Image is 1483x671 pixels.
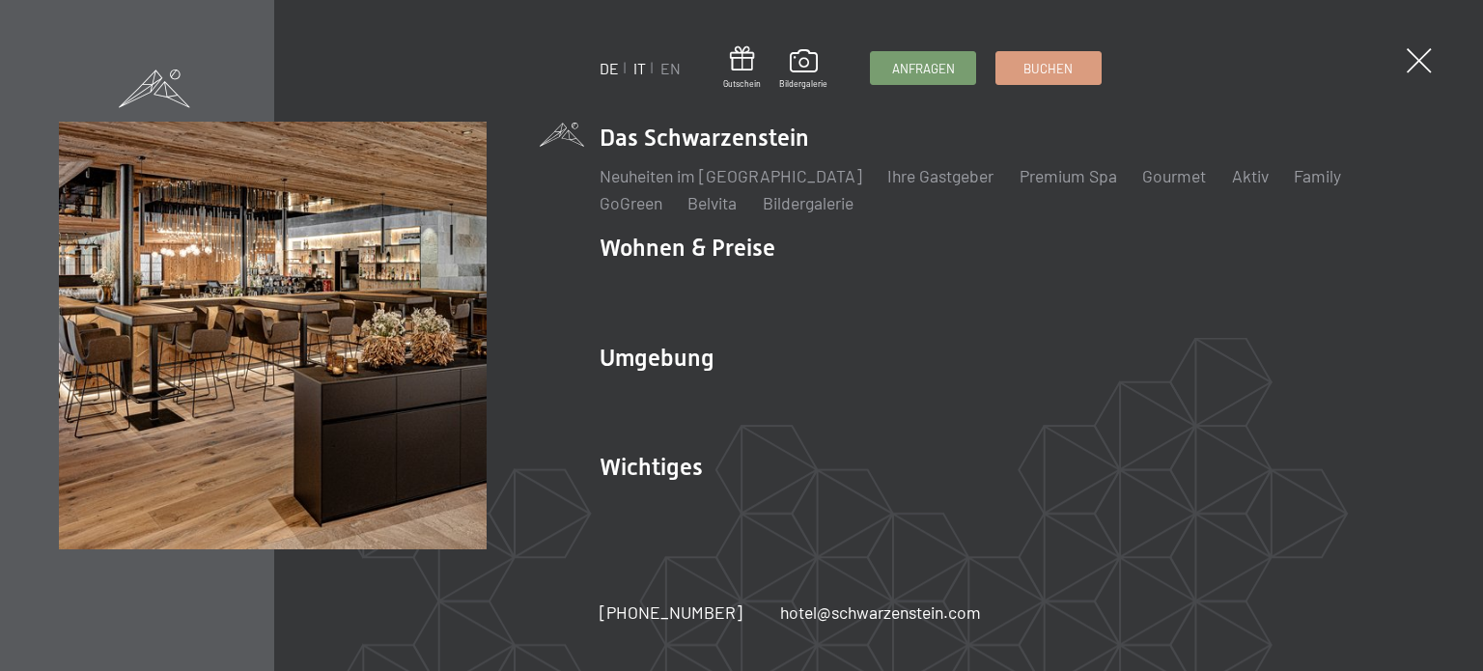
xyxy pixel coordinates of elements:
[1020,165,1117,186] a: Premium Spa
[660,59,681,77] a: EN
[600,601,742,623] span: [PHONE_NUMBER]
[600,59,619,77] a: DE
[892,60,955,77] span: Anfragen
[600,165,862,186] a: Neuheiten im [GEOGRAPHIC_DATA]
[1294,165,1341,186] a: Family
[996,52,1101,84] a: Buchen
[1023,60,1073,77] span: Buchen
[1232,165,1269,186] a: Aktiv
[871,52,975,84] a: Anfragen
[780,601,981,625] a: hotel@schwarzenstein.com
[723,46,761,90] a: Gutschein
[723,78,761,90] span: Gutschein
[600,192,662,213] a: GoGreen
[779,78,827,90] span: Bildergalerie
[687,192,737,213] a: Belvita
[763,192,853,213] a: Bildergalerie
[600,601,742,625] a: [PHONE_NUMBER]
[779,49,827,90] a: Bildergalerie
[887,165,993,186] a: Ihre Gastgeber
[1142,165,1206,186] a: Gourmet
[633,59,646,77] a: IT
